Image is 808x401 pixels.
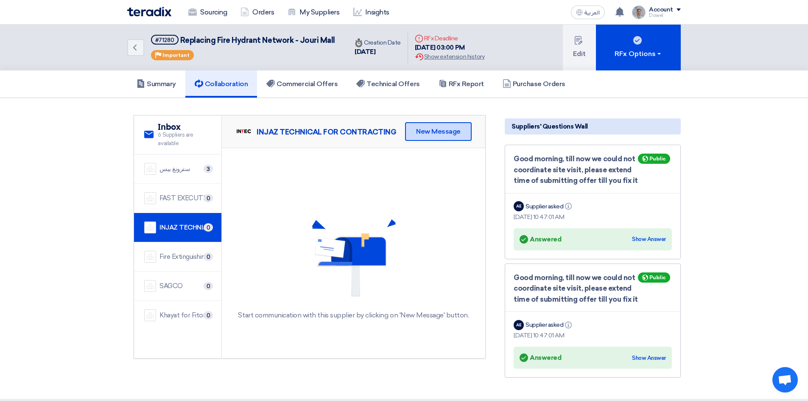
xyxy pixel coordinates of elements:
img: Teradix logo [127,7,171,17]
div: Account [649,6,673,14]
div: SAGCO [159,281,183,291]
span: 0 [204,311,213,320]
div: New Message [405,122,472,141]
a: Summary [127,70,185,98]
img: No Messages Found [311,219,396,303]
div: [DATE] 10:47:01 AM [514,213,672,222]
div: Supplier asked [526,320,573,329]
h5: Collaboration [195,80,248,88]
h2: Inbox [158,122,211,132]
a: My Suppliers [281,3,346,22]
img: company-name [144,222,156,233]
h5: Commercial Offers [266,80,338,88]
span: 3 [204,165,213,173]
div: Show Answer [632,235,666,244]
span: Important [162,52,190,58]
div: #71280 [155,37,174,43]
div: Show Answer [632,354,666,362]
div: [DATE] [355,47,401,57]
div: Supplier asked [526,202,573,211]
div: [DATE] 03:00 PM [415,43,484,53]
span: Replacing Fire Hydrant Network - Jouri Mall [180,36,335,45]
div: RFx Options [615,49,663,59]
a: Orders [234,3,281,22]
div: Khayat for Fitout & Contracting Company [159,311,211,320]
div: INJAZ TECHNICAL FOR CONTRACTING [159,223,211,233]
div: سترونغ بيس [159,164,190,174]
div: Dowel [649,13,681,18]
button: العربية [571,6,605,19]
div: Creation Date [355,38,401,47]
img: company-name [144,192,156,204]
a: Collaboration [185,70,257,98]
img: company-name [144,163,156,175]
span: 0 [204,282,213,290]
span: 6 Suppliers are available [158,131,211,147]
img: company-name [144,251,156,263]
span: العربية [584,10,600,16]
span: 0 [204,194,213,202]
div: Answered [520,233,561,245]
button: Edit [563,25,596,70]
button: RFx Options [596,25,681,70]
a: Sourcing [182,3,234,22]
div: Answered [520,352,561,364]
a: RFx Report [429,70,493,98]
h5: Purchase Orders [503,80,565,88]
a: Purchase Orders [493,70,575,98]
div: RFx Deadline [415,34,484,43]
h5: Technical Offers [356,80,419,88]
img: company-name [144,309,156,321]
div: AE [514,320,524,330]
img: company-name [144,280,156,292]
div: Open chat [772,367,798,393]
span: 0 [204,223,213,232]
h5: Replacing Fire Hydrant Network - Jouri Mall [151,35,335,45]
div: Good morning, till now we could not coordinate site visit, please extend time of submitting offer... [514,154,672,186]
h5: Summary [137,80,176,88]
span: 0 [204,252,213,261]
div: FAST EXECUTION [159,193,211,203]
h5: RFx Report [439,80,484,88]
div: Start communication with this supplier by clicking on 'New Message' button. [238,310,469,320]
div: Fire Extinguishing Technologies Company [159,252,211,262]
div: AE [514,201,524,211]
div: [DATE] 10:47:01 AM [514,331,672,340]
a: Insights [347,3,396,22]
div: Show extension history [415,52,484,61]
span: Public [649,156,666,162]
a: Technical Offers [347,70,429,98]
div: INJAZ TECHNICAL FOR CONTRACTING [257,127,396,137]
div: Good morning, till now we could not coordinate site visit, please extend time of submitting offer... [514,272,672,305]
span: Suppliers' Questions Wall [512,122,588,131]
a: Commercial Offers [257,70,347,98]
img: IMG_1753965247717.jpg [632,6,646,19]
span: Public [649,275,666,280]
